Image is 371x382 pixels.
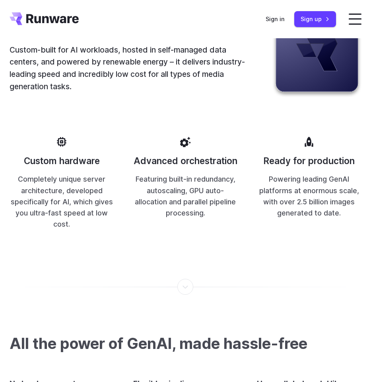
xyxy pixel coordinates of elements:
h3: Advanced orchestration [134,155,237,167]
h3: Custom hardware [24,155,100,167]
a: Sign in [266,14,285,24]
p: Custom-built for AI workloads, hosted in self-managed data centers, and powered by renewable ener... [10,44,247,93]
a: Go to / [10,12,79,25]
p: Completely unique server architecture, developed specifically for AI, which gives you ultra-fast ... [10,174,114,230]
h3: Ready for production [263,155,355,167]
a: Sign up [294,11,336,27]
p: Powering leading GenAI platforms at enormous scale, with over 2.5 billion images generated to date. [257,174,361,219]
h3: All the power of GenAI, made hassle-free [10,335,361,352]
p: Featuring built-in redundancy, autoscaling, GPU auto-allocation and parallel pipeline processing. [133,174,238,219]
